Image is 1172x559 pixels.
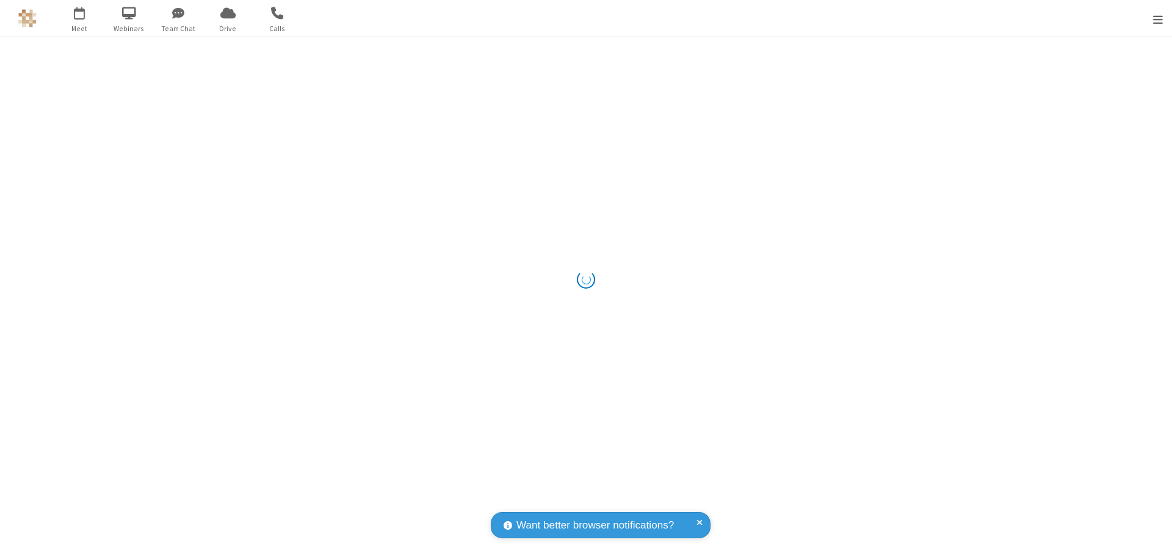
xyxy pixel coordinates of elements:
[516,518,674,533] span: Want better browser notifications?
[57,23,103,34] span: Meet
[18,9,37,27] img: QA Selenium DO NOT DELETE OR CHANGE
[106,23,152,34] span: Webinars
[255,23,300,34] span: Calls
[156,23,201,34] span: Team Chat
[205,23,251,34] span: Drive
